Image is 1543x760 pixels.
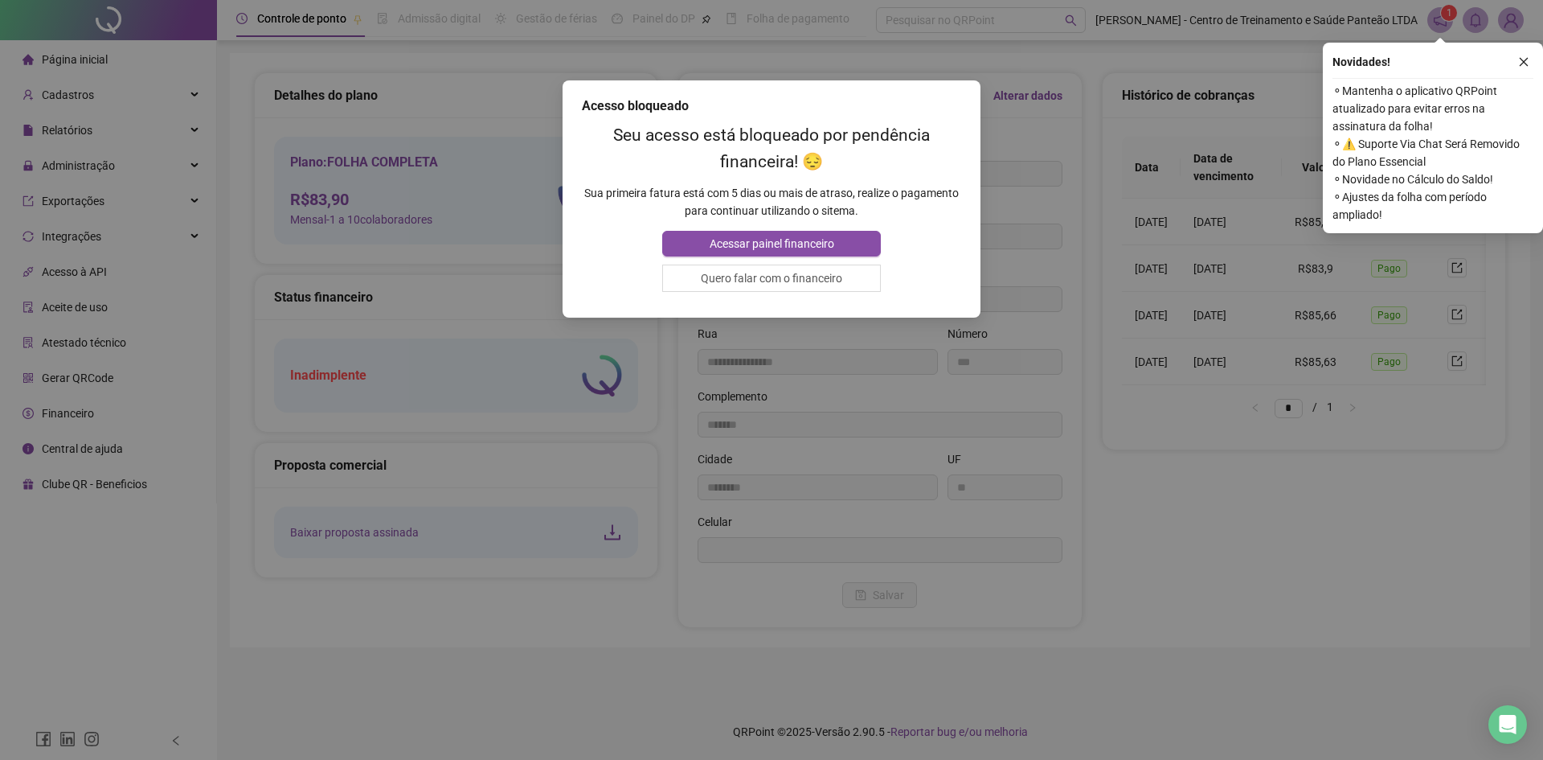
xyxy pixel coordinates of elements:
[662,231,880,257] button: Acessar painel financeiro
[1332,135,1533,170] span: ⚬ ⚠️ Suporte Via Chat Será Removido do Plano Essencial
[662,265,880,292] button: Quero falar com o financeiro
[1332,170,1533,188] span: ⚬ Novidade no Cálculo do Saldo!
[1488,705,1527,744] div: Open Intercom Messenger
[1332,53,1390,71] span: Novidades !
[1518,56,1529,68] span: close
[1332,82,1533,135] span: ⚬ Mantenha o aplicativo QRPoint atualizado para evitar erros na assinatura da folha!
[1332,188,1533,224] span: ⚬ Ajustes da folha com período ampliado!
[582,184,961,220] p: Sua primeira fatura está com 5 dias ou mais de atraso, realize o pagamento para continuar utiliza...
[582,122,961,175] h2: Seu acesso está bloqueado por pendência financeira! 😔
[582,97,961,116] div: Acesso bloqueado
[710,235,834,253] span: Acessar painel financeiro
